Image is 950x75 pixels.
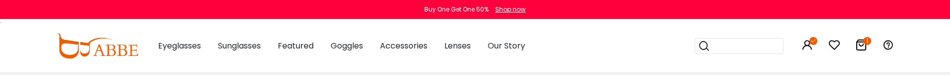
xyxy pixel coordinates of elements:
img: abbeglasses.com [56,33,138,58]
span: Our Story [488,40,525,51]
div: Buy One Get One 50% [424,5,489,14]
span: Eyeglasses [158,40,201,51]
a: 1 [855,41,867,52]
span: Lenses [444,40,471,51]
div: Shop now [495,5,526,14]
span: Featured [278,40,314,51]
i: 1 [863,37,871,45]
a: Shop now [490,5,526,13]
span: Accessories [380,40,427,51]
span: Sunglasses [218,40,261,51]
span: Goggles [331,40,363,51]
